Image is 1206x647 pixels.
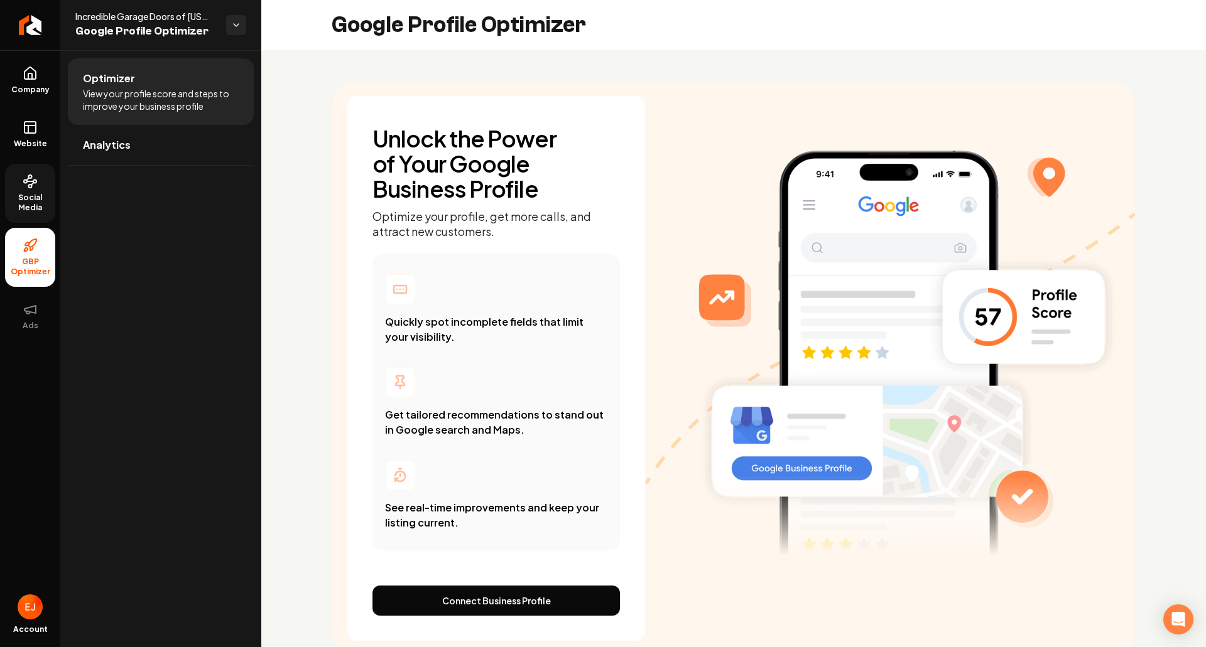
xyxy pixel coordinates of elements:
[19,15,42,35] img: Rebolt Logo
[5,56,55,105] a: Company
[5,164,55,223] a: Social Media
[9,139,52,149] span: Website
[83,71,135,86] span: Optimizer
[6,85,55,95] span: Company
[18,594,43,619] img: Eduard Joers
[5,110,55,159] a: Website
[645,131,1135,555] img: GBP Optimizer
[13,624,48,634] span: Account
[1163,604,1193,634] div: Open Intercom Messenger
[18,321,43,331] span: Ads
[5,193,55,213] span: Social Media
[83,87,239,112] span: View your profile score and steps to improve your business profile
[68,125,254,165] a: Analytics
[83,137,131,152] span: Analytics
[18,594,43,619] button: Open user button
[75,10,216,23] span: Incredible Garage Doors of [US_STATE] LLC
[385,407,607,437] p: Get tailored recommendations to stand out in Google search and Maps.
[5,292,55,341] button: Ads
[5,257,55,277] span: GBP Optimizer
[332,13,586,38] h2: Google Profile Optimizer
[385,500,607,530] p: See real-time improvements and keep your listing current.
[372,209,620,239] p: Optimize your profile, get more calls, and attract new customers.
[372,126,573,201] h1: Unlock the Power of Your Google Business Profile
[372,586,620,616] button: Connect Business Profile
[75,23,216,40] span: Google Profile Optimizer
[385,314,607,345] p: Quickly spot incomplete fields that limit your visibility.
